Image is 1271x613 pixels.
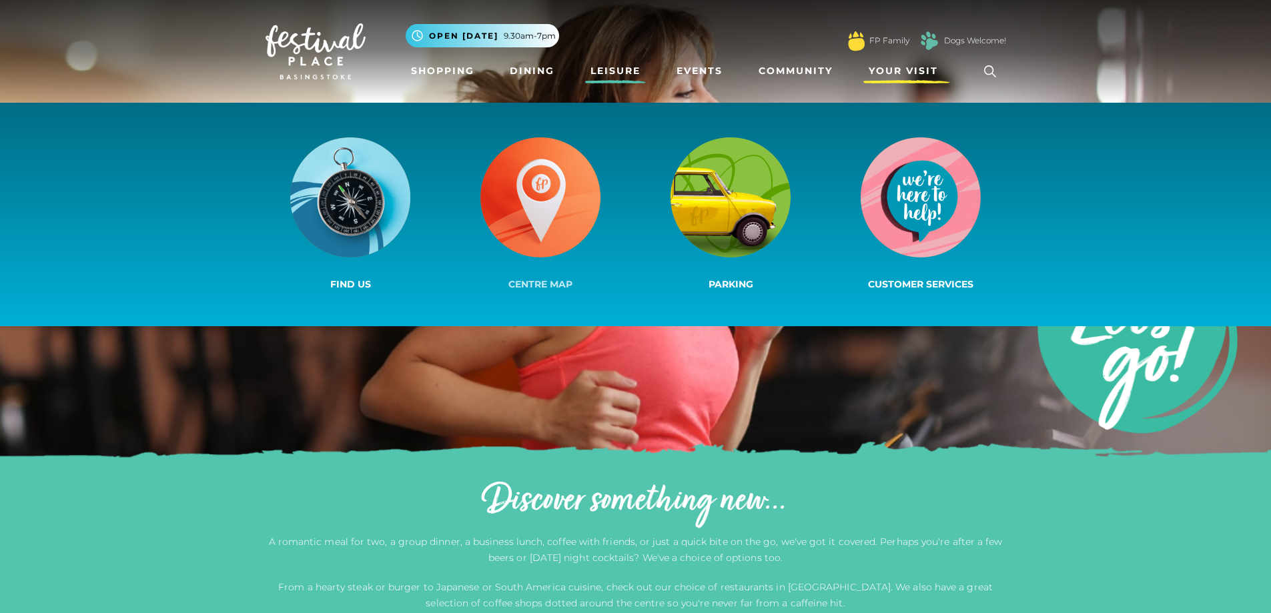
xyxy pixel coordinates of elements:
button: Open [DATE] 9.30am-7pm [406,24,559,47]
a: Events [671,59,728,83]
p: A romantic meal for two, a group dinner, a business lunch, coffee with friends, or just a quick b... [266,534,1006,566]
span: Customer Services [868,278,973,290]
img: Festival Place Logo [266,23,366,79]
span: Your Visit [869,64,938,78]
a: Customer Services [826,135,1016,294]
span: Find us [330,278,371,290]
span: Centre Map [508,278,572,290]
span: 9.30am-7pm [504,30,556,42]
a: Your Visit [863,59,950,83]
a: Parking [636,135,826,294]
a: Leisure [585,59,646,83]
a: Dining [504,59,560,83]
span: Open [DATE] [429,30,498,42]
h2: Discover something new... [266,480,1006,523]
a: Find us [256,135,446,294]
a: Community [753,59,838,83]
a: Dogs Welcome! [944,35,1006,47]
a: Shopping [406,59,480,83]
a: FP Family [869,35,909,47]
a: Centre Map [446,135,636,294]
p: From a hearty steak or burger to Japanese or South America cuisine, check out our choice of resta... [266,579,1006,611]
span: Parking [709,278,753,290]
